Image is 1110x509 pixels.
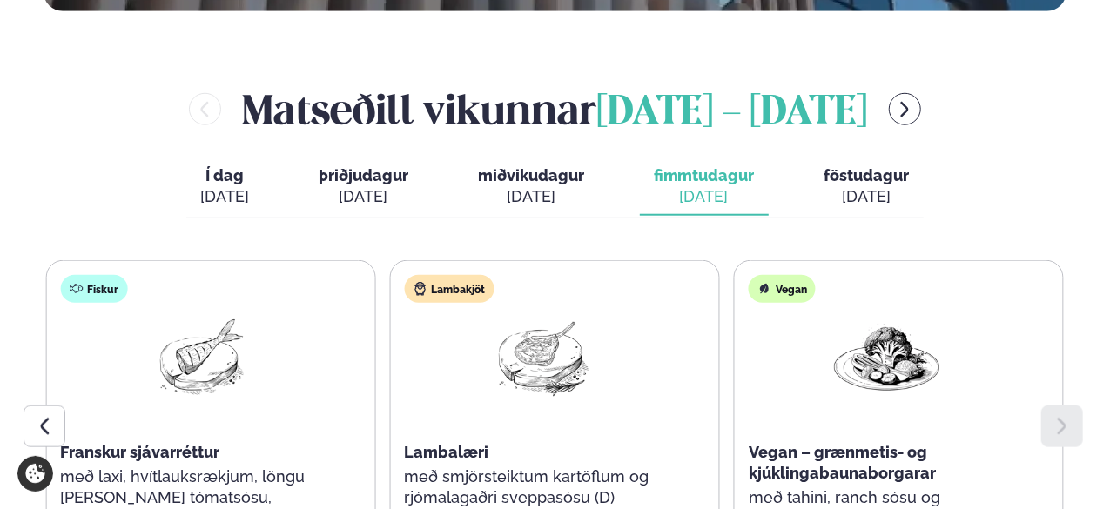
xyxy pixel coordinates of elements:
button: menu-btn-right [889,93,921,125]
button: fimmtudagur [DATE] [640,158,769,216]
img: Vegan.png [831,317,943,398]
div: [DATE] [200,186,249,207]
span: Vegan – grænmetis- og kjúklingabaunaborgarar [749,443,936,482]
span: [DATE] - [DATE] [596,94,868,132]
div: [DATE] [478,186,584,207]
a: Cookie settings [17,456,53,492]
button: Í dag [DATE] [186,158,263,216]
span: Lambalæri [404,443,488,461]
img: fish.svg [69,282,83,296]
h2: Matseðill vikunnar [242,81,868,137]
div: [DATE] [319,186,408,207]
div: Lambakjöt [404,275,494,303]
div: [DATE] [654,186,755,207]
span: fimmtudagur [654,166,755,184]
span: miðvikudagur [478,166,584,184]
img: Lamb-Meat.png [487,317,598,398]
button: föstudagur [DATE] [811,158,924,216]
div: [DATE] [824,186,910,207]
img: Vegan.svg [757,282,771,296]
span: Í dag [200,165,249,186]
p: með smjörsteiktum kartöflum og rjómalagaðri sveppasósu (D) [404,466,681,508]
button: þriðjudagur [DATE] [305,158,422,216]
div: Vegan [749,275,816,303]
div: Fiskur [60,275,127,303]
span: Franskur sjávarréttur [60,443,219,461]
img: Fish.png [143,317,254,398]
span: þriðjudagur [319,166,408,184]
button: miðvikudagur [DATE] [464,158,598,216]
span: föstudagur [824,166,910,184]
img: Lamb.svg [413,282,427,296]
button: menu-btn-left [189,93,221,125]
